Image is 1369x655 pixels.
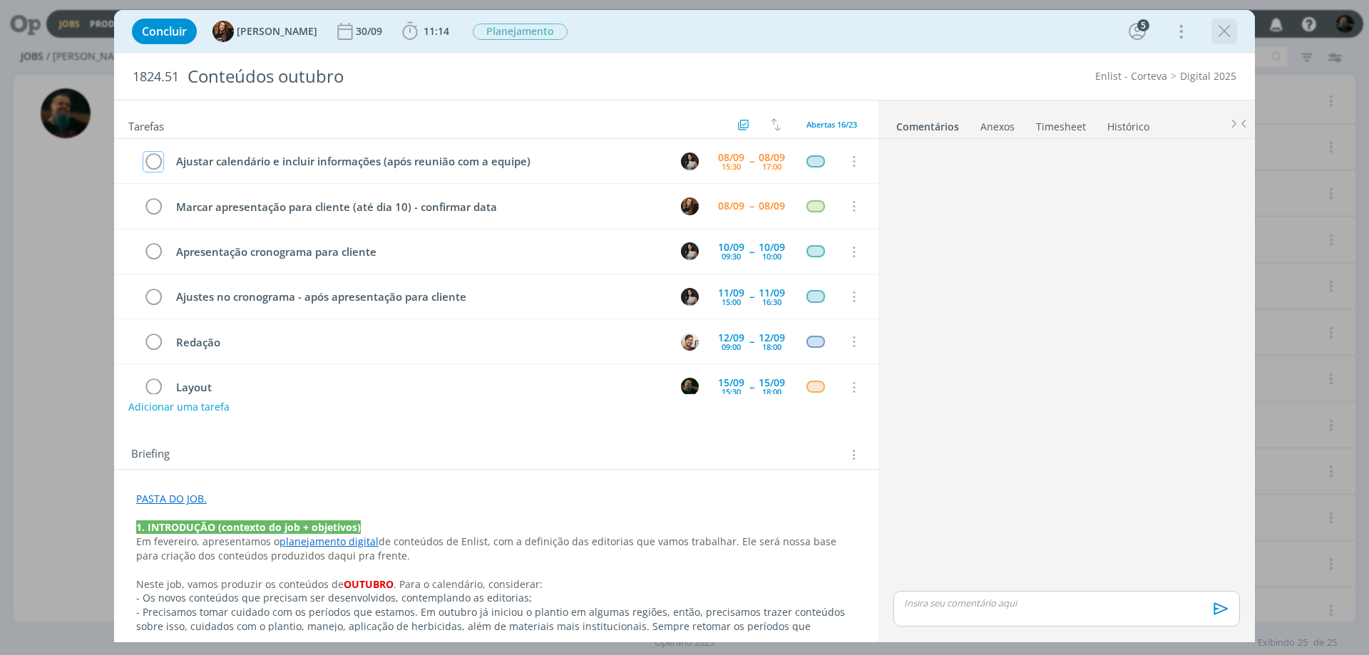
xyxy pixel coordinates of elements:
button: C [679,150,700,172]
img: T [681,197,699,215]
img: C [681,288,699,306]
button: M [679,376,700,398]
div: 08/09 [718,201,744,211]
div: 15:00 [722,298,741,306]
div: 08/09 [718,153,744,163]
span: . Para o calendário, considerar: [394,577,543,591]
div: Redação [170,334,667,351]
span: Concluir [142,26,187,37]
div: 15:30 [722,388,741,396]
div: Anexos [980,120,1015,134]
button: C [679,241,700,262]
button: T [679,195,700,217]
img: T [212,21,234,42]
div: 17:00 [762,163,781,170]
button: Planejamento [472,23,568,41]
button: 5 [1126,20,1149,43]
span: Abertas 16/23 [806,119,857,130]
span: -- [749,156,754,166]
span: Planejamento [473,24,568,40]
span: [PERSON_NAME] [237,26,317,36]
div: dialog [114,10,1255,642]
a: PASTA DO JOB. [136,492,207,505]
span: -- [749,382,754,392]
div: 09:30 [722,252,741,260]
button: Concluir [132,19,197,44]
div: Ajustes no cronograma - após apresentação para cliente [170,288,667,306]
strong: OUTUBRO [344,577,394,591]
span: -- [749,201,754,211]
a: Histórico [1107,113,1150,134]
div: 08/09 [759,201,785,211]
div: Layout [170,378,667,396]
button: Adicionar uma tarefa [128,394,230,420]
div: 11/09 [759,288,785,298]
a: Enlist - Corteva [1095,69,1167,83]
div: 15/09 [718,378,744,388]
div: 09:00 [722,343,741,351]
div: 12/09 [759,333,785,343]
div: 08/09 [759,153,785,163]
img: G [681,333,699,351]
a: Digital 2025 [1180,69,1236,83]
span: -- [749,336,754,346]
span: -- [749,247,754,257]
div: 10/09 [718,242,744,252]
span: Tarefas [128,116,164,133]
img: M [681,378,699,396]
div: 30/09 [356,26,385,36]
div: 18:00 [762,343,781,351]
button: 11:14 [399,20,453,43]
div: Ajustar calendário e incluir informações (após reunião com a equipe) [170,153,667,170]
div: Apresentação cronograma para cliente [170,243,667,261]
span: de conteúdos de Enlist, com a definição das editorias que vamos trabalhar. Ele será nossa base pa... [136,535,839,562]
span: Neste job, vamos produzir os conteúdos de [136,577,344,591]
div: 16:30 [762,298,781,306]
a: Timesheet [1035,113,1087,134]
a: Comentários [896,113,960,134]
div: Marcar apresentação para cliente (até dia 10) - confirmar data [170,198,667,216]
div: Conteúdos outubro [182,59,771,94]
span: 11:14 [424,24,449,38]
div: 11/09 [718,288,744,298]
span: Briefing [131,445,170,464]
button: C [679,286,700,307]
button: G [679,331,700,352]
div: 5 [1137,19,1149,31]
strong: 1. INTRODUÇÃO (contexto do job + objetivos) [136,520,361,534]
img: C [681,242,699,260]
div: 10:00 [762,252,781,260]
span: -- [749,292,754,301]
div: 10/09 [759,242,785,252]
div: 15/09 [759,378,785,388]
div: 18:00 [762,388,781,396]
img: arrow-down-up.svg [771,118,781,131]
img: C [681,153,699,170]
div: 15:30 [722,163,741,170]
a: planejamento digital [280,535,379,548]
span: 1824.51 [133,69,179,85]
p: - Os novos conteúdos que precisam ser desenvolvidos, contemplando as editorias; [136,591,856,605]
span: Em fevereiro, apresentamos o [136,535,280,548]
div: 12/09 [718,333,744,343]
button: T[PERSON_NAME] [212,21,317,42]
